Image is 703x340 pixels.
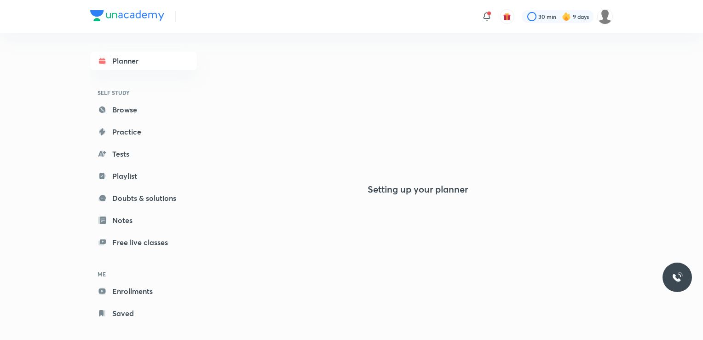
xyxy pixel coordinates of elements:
[90,282,197,300] a: Enrollments
[500,9,514,24] button: avatar
[90,52,197,70] a: Planner
[597,9,613,24] img: Anjali kumari
[90,85,197,100] h6: SELF STUDY
[503,12,511,21] img: avatar
[90,145,197,163] a: Tests
[672,272,683,283] img: ttu
[90,304,197,322] a: Saved
[90,10,164,23] a: Company Logo
[90,167,197,185] a: Playlist
[90,10,164,21] img: Company Logo
[90,123,197,141] a: Practice
[90,233,197,252] a: Free live classes
[90,266,197,282] h6: ME
[562,12,571,21] img: streak
[368,184,468,195] h4: Setting up your planner
[90,189,197,207] a: Doubts & solutions
[90,211,197,229] a: Notes
[90,100,197,119] a: Browse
